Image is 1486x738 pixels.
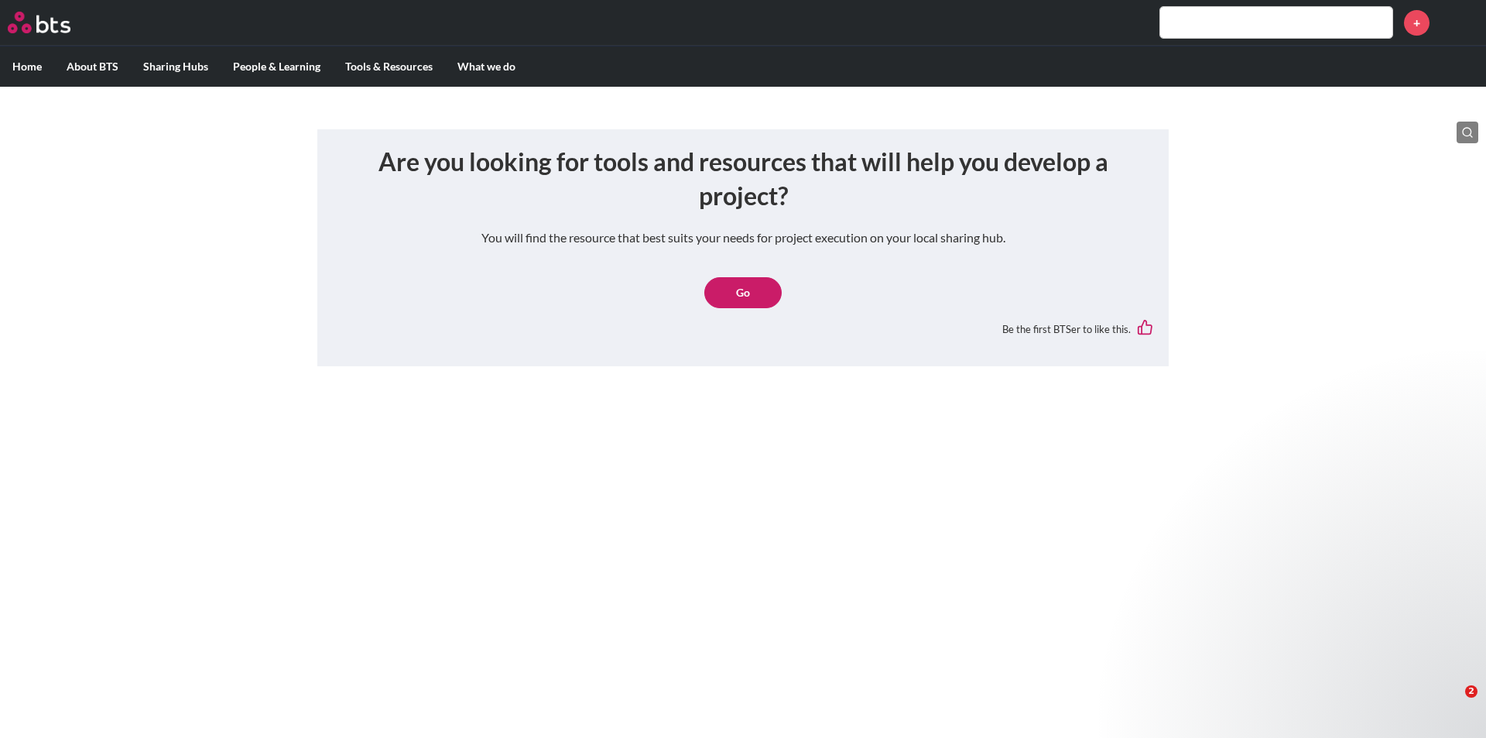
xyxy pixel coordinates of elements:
a: + [1404,10,1430,36]
img: BTS Logo [8,12,70,33]
p: You will find the resource that best suits your needs for project execution on your local sharing... [333,229,1153,246]
label: Sharing Hubs [131,46,221,87]
label: Tools & Resources [333,46,445,87]
iframe: Intercom notifications message [1176,407,1486,696]
span: 2 [1465,685,1477,698]
a: Profile [1441,4,1478,41]
label: About BTS [54,46,131,87]
a: Go [704,277,782,308]
a: Go home [8,12,99,33]
label: People & Learning [221,46,333,87]
h1: Are you looking for tools and resources that will help you develop a project? [333,145,1153,215]
div: Be the first BTSer to like this. [333,308,1153,351]
label: What we do [445,46,528,87]
iframe: Intercom live chat [1433,685,1471,723]
img: Rachel Fordyce [1441,4,1478,41]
